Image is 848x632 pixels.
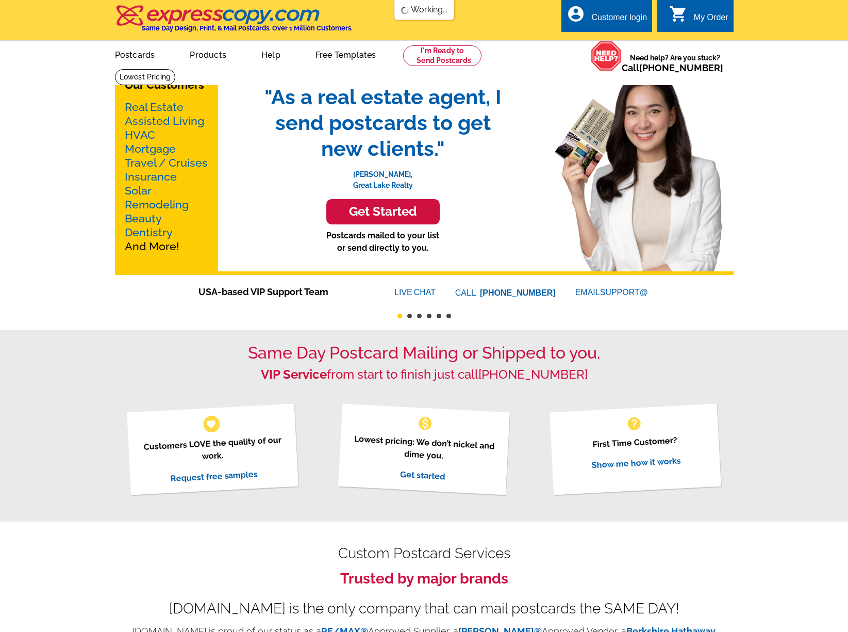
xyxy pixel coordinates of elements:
h3: Get Started [339,204,427,219]
a: shopping_cart My Order [669,11,728,24]
a: Remodeling [125,198,189,211]
a: Show me how it works [591,456,681,470]
a: EMAILSUPPORT@ [575,288,650,297]
div: Customer login [591,13,647,27]
font: SUPPORT@ [600,286,650,299]
span: Call [622,62,723,73]
i: shopping_cart [669,5,688,23]
a: Same Day Design, Print, & Mail Postcards. Over 1 Million Customers. [115,12,353,32]
button: 1 of 6 [397,314,402,318]
span: help [626,415,642,432]
a: Mortgage [125,142,176,155]
a: Travel / Cruises [125,156,208,169]
p: Postcards mailed to your list or send directly to you. [254,230,512,254]
p: [PERSON_NAME], Great Lake Realty [254,161,512,191]
a: Dentistry [125,226,173,239]
button: 5 of 6 [437,314,441,318]
h2: from start to finish just call [115,367,734,382]
i: account_circle [567,5,585,23]
a: Assisted Living [125,115,204,127]
a: Help [245,42,297,66]
a: [PHONE_NUMBER] [480,288,556,297]
span: "As a real estate agent, I send postcards to get new clients." [254,84,512,161]
button: 2 of 6 [407,314,412,318]
h1: Same Day Postcard Mailing or Shipped to you. [115,343,734,363]
h4: Same Day Design, Print, & Mail Postcards. Over 1 Million Customers. [142,24,353,32]
a: Request free samples [170,469,258,483]
a: Insurance [125,170,177,183]
a: Products [173,42,243,66]
button: 3 of 6 [417,314,422,318]
span: monetization_on [417,415,434,432]
img: loading... [401,6,409,14]
a: account_circle Customer login [567,11,647,24]
div: My Order [694,13,728,27]
p: And More! [125,100,208,253]
div: [DOMAIN_NAME] is the only company that can mail postcards the SAME DAY! [115,603,734,615]
h3: Trusted by major brands [115,570,734,588]
p: Customers LOVE the quality of our work. [140,433,286,466]
a: Beauty [125,212,162,225]
a: LIVECHAT [394,288,436,297]
a: HVAC [125,128,155,141]
span: USA-based VIP Support Team [198,285,363,299]
strong: VIP Service [261,367,327,382]
a: Real Estate [125,101,184,114]
a: Postcards [98,42,172,66]
p: First Time Customer? [562,432,708,452]
a: [PHONE_NUMBER] [478,367,588,382]
a: Free Templates [299,42,393,66]
img: help [591,41,622,71]
button: 6 of 6 [446,314,451,318]
h2: Custom Postcard Services [115,547,734,560]
p: Lowest pricing: We don’t nickel and dime you. [351,432,497,465]
span: Need help? Are you stuck? [622,53,728,73]
a: Get Started [254,199,512,224]
a: Solar [125,184,152,197]
font: LIVE [394,286,414,299]
span: favorite [206,418,217,429]
font: CALL [455,287,477,299]
a: [PHONE_NUMBER] [639,62,723,73]
a: Get started [400,469,445,481]
button: 4 of 6 [427,314,431,318]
